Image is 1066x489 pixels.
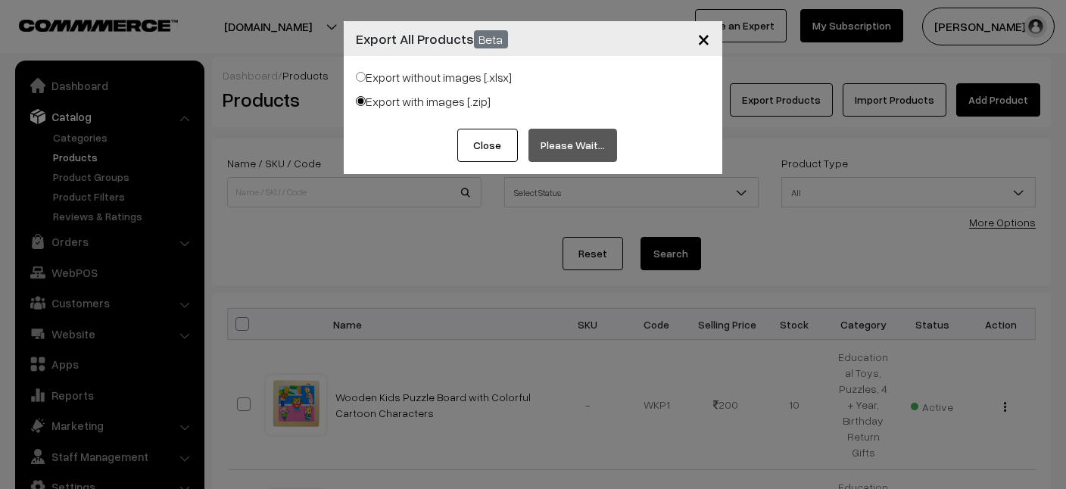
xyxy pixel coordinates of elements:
[356,27,508,49] h4: Export All Products
[356,92,491,111] label: Export with images [.zip]
[685,15,722,62] button: Close
[697,24,710,52] span: ×
[528,129,617,162] button: Please Wait…
[457,129,518,162] button: Close
[474,30,508,48] span: Beta
[356,96,366,106] input: Export with images [.zip]
[356,72,366,82] input: Export without images [.xlsx]
[356,68,512,86] label: Export without images [.xlsx]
